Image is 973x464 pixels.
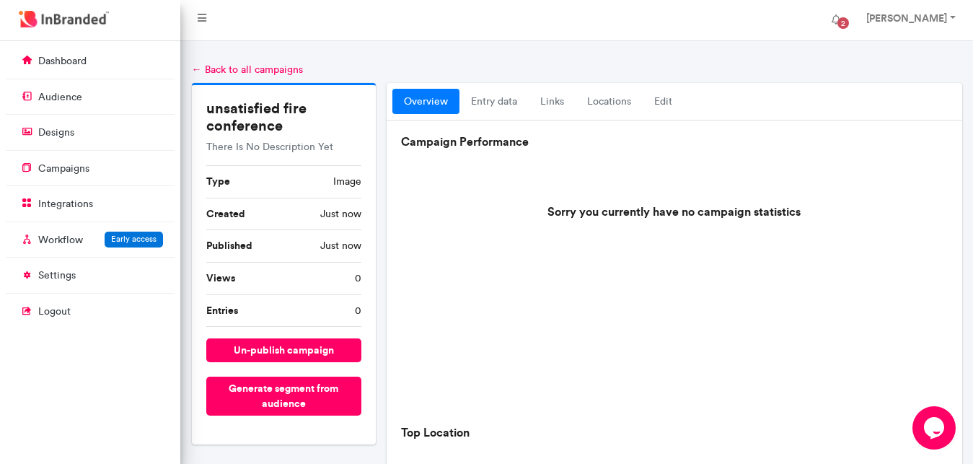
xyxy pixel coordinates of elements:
[320,239,361,253] span: Just now
[206,377,362,416] button: Generate segment from audience
[837,17,849,29] span: 2
[38,233,83,248] p: Workflow
[320,207,361,222] span: Just now
[401,135,947,149] h6: Campaign Performance
[38,268,76,283] p: settings
[459,89,529,115] a: entry data
[15,7,113,31] img: InBranded Logo
[38,162,89,176] p: campaigns
[206,175,230,188] b: Type
[643,89,684,115] a: Edit
[866,12,947,25] strong: [PERSON_NAME]
[206,140,362,154] p: There Is No Description Yet
[206,271,235,284] b: Views
[355,271,361,286] span: 0
[38,305,71,319] p: logout
[192,64,303,76] a: ← Back to all campaigns
[111,234,157,244] span: Early access
[401,426,947,439] h6: Top Location
[392,89,459,115] a: overview
[206,100,362,134] h5: unsatisfied fire conference
[206,239,252,252] b: Published
[206,304,238,317] b: Entries
[206,207,245,220] b: Created
[529,89,576,115] a: links
[401,203,947,219] p: Sorry you currently have no campaign statistics
[38,197,93,211] p: integrations
[576,89,643,115] a: locations
[38,90,82,105] p: audience
[333,175,361,189] span: image
[38,54,87,69] p: dashboard
[38,126,74,140] p: designs
[206,338,362,362] button: un-publish campaign
[355,304,361,318] span: 0
[912,406,959,450] iframe: chat widget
